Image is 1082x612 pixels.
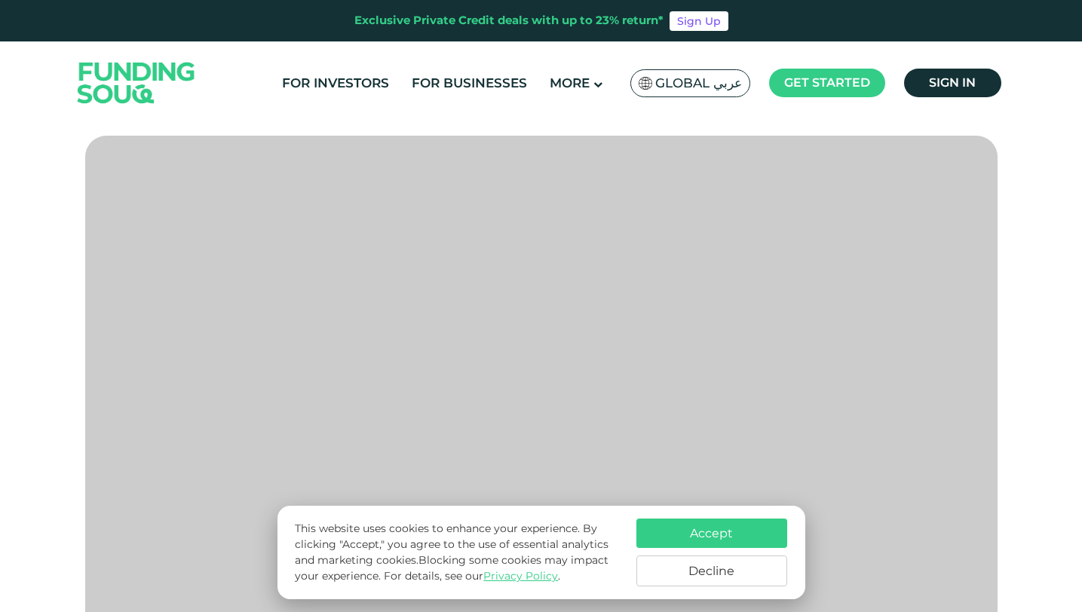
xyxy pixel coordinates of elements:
[483,569,558,583] a: Privacy Policy
[929,75,976,90] span: Sign in
[278,71,393,96] a: For Investors
[636,519,787,548] button: Accept
[784,75,870,90] span: Get started
[904,69,1001,97] a: Sign in
[639,77,652,90] img: SA Flag
[295,521,621,584] p: This website uses cookies to enhance your experience. By clicking "Accept," you agree to the use ...
[408,71,531,96] a: For Businesses
[354,12,664,29] div: Exclusive Private Credit deals with up to 23% return*
[63,44,210,121] img: Logo
[384,569,560,583] span: For details, see our .
[655,75,742,92] span: Global عربي
[670,11,728,31] a: Sign Up
[295,553,608,583] span: Blocking some cookies may impact your experience.
[636,555,787,586] button: Decline
[550,75,590,90] span: More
